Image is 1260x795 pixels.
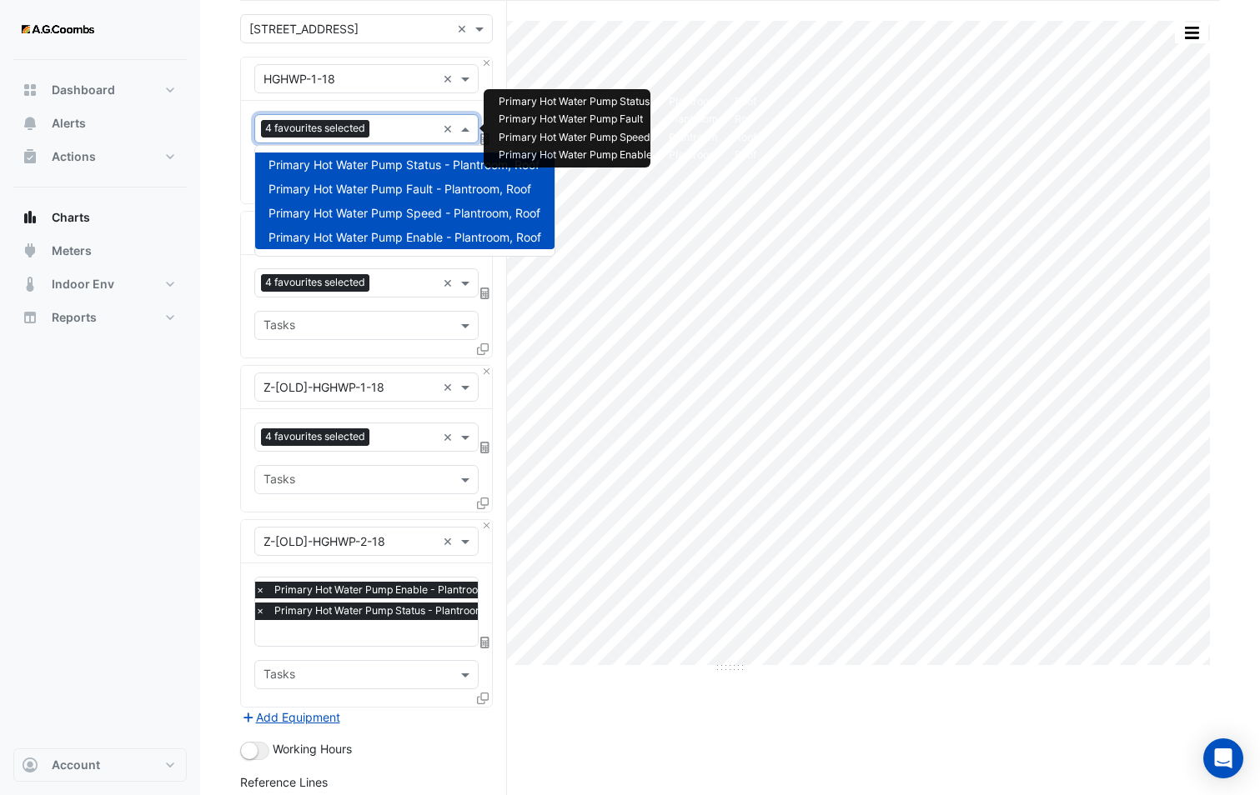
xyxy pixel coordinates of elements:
span: Primary Hot Water Pump Enable - Plantroom, Roof [270,582,518,598]
div: Tasks [261,470,295,492]
span: Choose Function [478,286,493,300]
td: Roof [726,92,765,111]
span: Clear [443,532,457,550]
span: Working Hours [273,742,352,756]
span: Clear [457,20,471,37]
span: 4 favourites selected [261,120,369,137]
span: Choose Function [478,635,493,649]
button: Close [481,520,492,531]
label: Reference Lines [240,773,328,791]
td: Primary Hot Water Pump Status [490,92,660,111]
span: Clear [443,428,457,446]
app-icon: Dashboard [22,82,38,98]
span: Clear [443,378,457,396]
span: Clone Favourites and Tasks from this Equipment to other Equipment [477,691,489,705]
button: Add Equipment [240,707,341,727]
app-icon: Reports [22,309,38,326]
span: Meters [52,242,92,259]
button: Charts [13,201,187,234]
td: Primary Hot Water Pump Enable [490,147,660,165]
span: Clear [443,70,457,87]
span: Actions [52,148,96,165]
td: Plantroom [660,92,726,111]
ng-dropdown-panel: Options list [254,145,555,257]
span: Indoor Env [52,276,114,292]
span: Primary Hot Water Pump Status - Plantroom, Roof [270,602,515,619]
td: Plantroom [660,111,726,129]
td: Roof [726,128,765,147]
td: Primary Hot Water Pump Speed [490,128,660,147]
td: Plantroom [660,147,726,165]
span: 4 favourites selected [261,428,369,445]
span: Primary Hot Water Pump Status - Plantroom, Roof [269,157,540,172]
span: Clear [443,120,457,137]
td: Roof [726,111,765,129]
div: Tasks [261,665,295,687]
button: Close [481,366,492,377]
button: Account [13,748,187,782]
span: Clone Favourites and Tasks from this Equipment to other Equipment [477,496,489,510]
app-icon: Alerts [22,115,38,132]
span: 4 favourites selected [261,274,369,291]
app-icon: Meters [22,242,38,259]
td: Roof [726,147,765,165]
img: Company Logo [20,13,95,47]
span: × [253,582,268,598]
button: Meters [13,234,187,267]
span: Primary Hot Water Pump Fault - Plantroom, Roof [269,182,531,196]
button: Dashboard [13,73,187,107]
app-icon: Charts [22,209,38,226]
span: Reports [52,309,97,326]
button: Close [481,57,492,68]
span: Primary Hot Water Pump Speed - Plantroom, Roof [269,206,540,220]
span: Dashboard [52,82,115,98]
span: Primary Hot Water Pump Enable - Plantroom, Roof [269,230,541,244]
span: Clone Favourites and Tasks from this Equipment to other Equipment [477,342,489,356]
button: Alerts [13,107,187,140]
button: Indoor Env [13,267,187,301]
span: Alerts [52,115,86,132]
span: Clear [443,274,457,292]
app-icon: Indoor Env [22,276,38,292]
span: × [253,602,268,619]
div: Open Intercom Messenger [1203,738,1243,778]
td: Primary Hot Water Pump Fault [490,111,660,129]
span: Account [52,757,100,773]
button: Reports [13,301,187,334]
div: Tasks [261,316,295,337]
button: More Options [1175,22,1208,43]
span: Charts [52,209,90,226]
button: Actions [13,140,187,173]
app-icon: Actions [22,148,38,165]
td: Plantroom [660,128,726,147]
span: Choose Function [478,440,493,454]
